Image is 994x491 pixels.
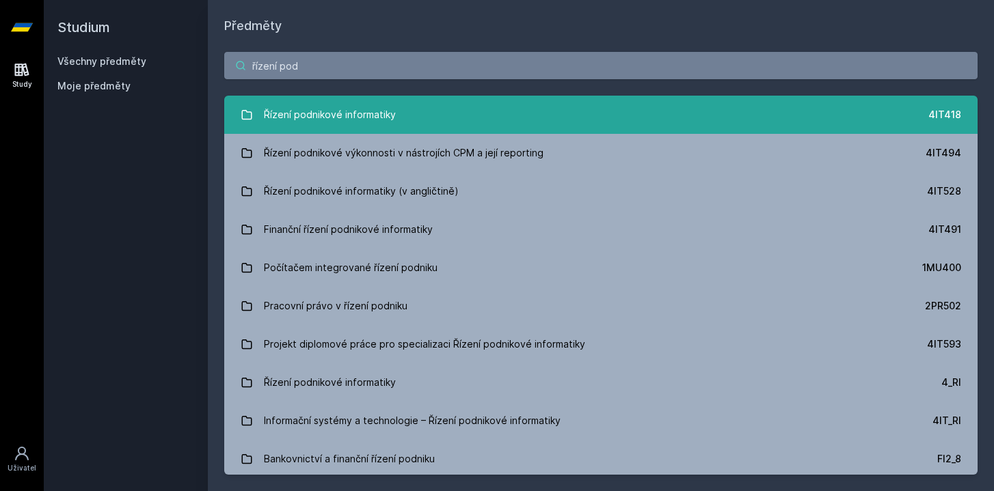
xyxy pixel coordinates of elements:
[224,16,978,36] h1: Předměty
[264,216,433,243] div: Finanční řízení podnikové informatiky
[224,249,978,287] a: Počítačem integrované řízení podniku 1MU400
[932,414,961,427] div: 4IT_RI
[3,55,41,96] a: Study
[264,101,396,128] div: Řízení podnikové informatiky
[922,261,961,275] div: 1MU400
[928,223,961,236] div: 4IT491
[224,402,978,440] a: Informační systémy a technologie – Řízení podnikové informatiky 4IT_RI
[264,292,407,320] div: Pracovní právo v řízení podniku
[8,463,36,473] div: Uživatel
[926,146,961,160] div: 4IT494
[224,287,978,325] a: Pracovní právo v řízení podniku 2PR502
[3,438,41,480] a: Uživatel
[264,139,543,167] div: Řízení podnikové výkonnosti v nástrojích CPM a její reporting
[264,445,435,473] div: Bankovnictví a finanční řízení podniku
[224,440,978,478] a: Bankovnictví a finanční řízení podniku FI2_8
[224,210,978,249] a: Finanční řízení podnikové informatiky 4IT491
[264,407,561,434] div: Informační systémy a technologie – Řízení podnikové informatiky
[941,376,961,389] div: 4_RI
[264,331,585,358] div: Projekt diplomové práce pro specializaci Řízení podnikové informatiky
[12,79,32,89] div: Study
[224,325,978,363] a: Projekt diplomové práce pro specializaci Řízení podnikové informatiky 4IT593
[224,363,978,402] a: Řízení podnikové informatiky 4_RI
[925,299,961,313] div: 2PR502
[927,337,961,351] div: 4IT593
[57,55,146,67] a: Všechny předměty
[224,96,978,134] a: Řízení podnikové informatiky 4IT418
[927,184,961,198] div: 4IT528
[224,52,978,79] input: Název nebo ident předmětu…
[264,178,459,205] div: Řízení podnikové informatiky (v angličtině)
[264,254,438,281] div: Počítačem integrované řízení podniku
[224,172,978,210] a: Řízení podnikové informatiky (v angličtině) 4IT528
[937,452,961,466] div: FI2_8
[264,369,396,396] div: Řízení podnikové informatiky
[928,108,961,122] div: 4IT418
[224,134,978,172] a: Řízení podnikové výkonnosti v nástrojích CPM a její reporting 4IT494
[57,79,131,93] span: Moje předměty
